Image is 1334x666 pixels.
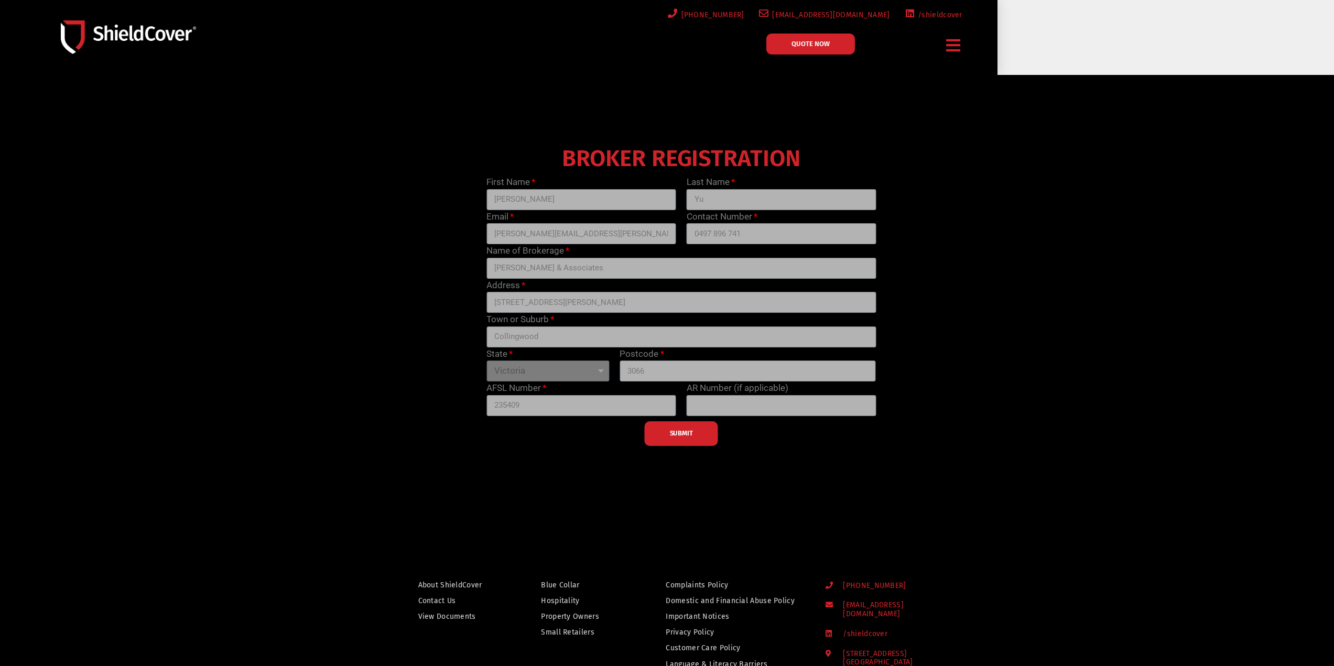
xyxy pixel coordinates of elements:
[834,601,953,619] span: [EMAIL_ADDRESS][DOMAIN_NAME]
[418,610,476,623] span: View Documents
[418,594,456,607] span: Contact Us
[666,610,805,623] a: Important Notices
[666,626,805,639] a: Privacy Policy
[418,594,496,607] a: Contact Us
[541,594,621,607] a: Hospitality
[541,610,621,623] a: Property Owners
[903,8,962,21] a: /shieldcover
[541,626,621,639] a: Small Retailers
[687,176,735,189] label: Last Name
[766,34,855,54] a: QUOTE NOW
[826,582,954,591] a: [PHONE_NUMBER]
[486,176,535,189] label: First Name
[687,381,788,395] label: AR Number (if applicable)
[834,582,906,591] span: [PHONE_NUMBER]
[486,279,525,292] label: Address
[541,578,579,592] span: Blue Collar
[61,20,196,53] img: Shield-Cover-Underwriting-Australia-logo-full
[768,8,890,21] span: [EMAIL_ADDRESS][DOMAIN_NAME]
[666,578,805,592] a: Complaints Policy
[791,40,830,47] span: QUOTE NOW
[834,630,887,639] span: /shieldcover
[541,578,621,592] a: Blue Collar
[541,626,594,639] span: Small Retailers
[666,594,805,607] a: Domestic and Financial Abuse Policy
[678,8,744,21] span: [PHONE_NUMBER]
[541,610,599,623] span: Property Owners
[666,641,805,654] a: Customer Care Policy
[486,313,554,326] label: Town or Suburb
[486,244,569,258] label: Name of Brokerage
[486,210,514,224] label: Email
[481,152,881,165] h4: BROKER REGISTRATION
[541,594,579,607] span: Hospitality
[687,210,757,224] label: Contact Number
[418,610,496,623] a: View Documents
[942,33,965,58] div: Menu Toggle
[914,8,962,21] span: /shieldcover
[826,601,954,619] a: [EMAIL_ADDRESS][DOMAIN_NAME]
[620,347,664,361] label: Postcode
[757,8,890,21] a: [EMAIL_ADDRESS][DOMAIN_NAME]
[666,641,740,654] span: Customer Care Policy
[486,347,513,361] label: State
[486,381,546,395] label: AFSL Number
[666,594,795,607] span: Domestic and Financial Abuse Policy
[418,578,482,592] span: About ShieldCover
[418,578,496,592] a: About ShieldCover
[666,610,729,623] span: Important Notices
[666,578,728,592] span: Complaints Policy
[666,626,714,639] span: Privacy Policy
[826,630,954,639] a: /shieldcover
[666,8,744,21] a: [PHONE_NUMBER]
